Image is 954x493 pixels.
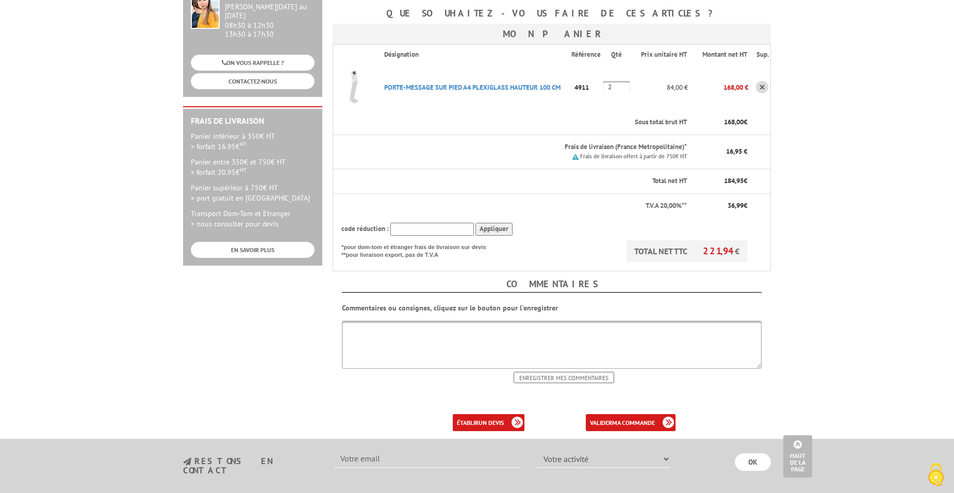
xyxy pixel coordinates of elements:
[225,3,315,38] div: 08h30 à 12h30 13h30 à 17h30
[571,78,603,96] p: 4911
[191,117,315,126] h2: Frais de Livraison
[333,24,771,44] h3: Mon panier
[475,223,513,236] input: Appliquer
[918,458,954,493] button: Cookies (fenêtre modale)
[726,147,747,156] span: 16,95 €
[183,457,319,475] h3: restons en contact
[191,242,315,258] a: EN SAVOIR PLUS
[191,55,315,71] a: ON VOUS RAPPELLE ?
[586,414,676,431] a: validerma commande
[923,462,949,488] img: Cookies (fenêtre modale)
[333,67,374,108] img: PORTE-MESSAGE SUR PIED A4 PLEXIGLASS HAUTEUR 100 CM
[631,78,688,96] p: 84,00 €
[453,414,524,431] a: établirun devis
[696,50,747,60] p: Montant net HT
[627,240,747,262] p: TOTAL NET TTC €
[696,201,747,211] p: €
[696,118,747,127] p: €
[479,419,504,426] b: un devis
[191,131,315,152] p: Panier inférieur à 350€ HT
[688,78,748,96] p: 168,00 €
[384,142,687,152] p: Frais de livraison (France Metropolitaine)*
[191,73,315,89] a: CONTACTEZ-NOUS
[748,44,771,64] th: Sup.
[386,7,718,19] b: Que souhaitez-vous faire de ces articles ?
[342,276,762,293] h4: Commentaires
[191,142,246,151] span: > forfait 16.95€
[191,157,315,177] p: Panier entre 350€ et 750€ HT
[514,372,614,383] input: Enregistrer mes commentaires
[225,3,315,20] div: [PERSON_NAME][DATE] au [DATE]
[376,44,572,64] th: Désignation
[571,50,602,60] p: Référence
[191,219,278,228] span: > nous consulter pour devis
[342,303,558,313] b: Commentaires ou consignes, cliquez sur le bouton pour l'enregistrer
[191,208,315,229] p: Transport Dom-Tom et Etranger
[341,176,687,186] p: Total net HT
[341,240,496,259] p: *pour dom-tom et étranger frais de livraison sur devis **pour livraison export, pas de T.V.A
[639,50,687,60] p: Prix unitaire HT
[341,201,687,211] p: T.V.A 20,00%**
[603,44,631,64] th: Qté
[724,176,744,185] span: 184,95
[376,110,688,135] th: Sous total brut HT
[240,140,246,147] sup: HT
[612,419,655,426] b: ma commande
[191,183,315,203] p: Panier supérieur à 750€ HT
[191,193,310,203] span: > port gratuit en [GEOGRAPHIC_DATA]
[703,245,735,257] span: 221,94
[384,83,561,92] a: PORTE-MESSAGE SUR PIED A4 PLEXIGLASS HAUTEUR 100 CM
[334,450,520,468] input: Votre email
[735,453,771,471] input: OK
[341,224,389,233] span: code réduction :
[783,435,812,478] a: Haut de la page
[240,166,246,173] sup: HT
[572,154,579,160] img: picto.png
[191,168,246,177] span: > forfait 20.95€
[183,457,191,466] img: newsletter.jpg
[728,201,744,210] span: 36,99
[724,118,744,126] span: 168,00
[580,153,687,160] small: Frais de livraison offert à partir de 750€ HT
[696,176,747,186] p: €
